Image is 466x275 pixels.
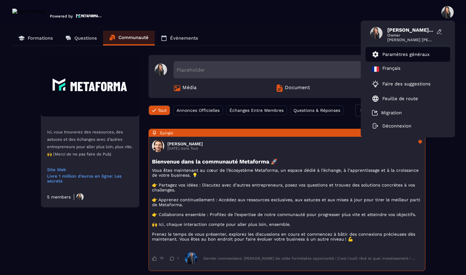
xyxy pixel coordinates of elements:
[170,35,198,41] p: Événements
[177,256,179,261] span: 1
[158,108,167,113] span: Tout
[50,14,73,18] p: Powered by
[12,31,59,45] a: Formations
[203,256,416,261] div: Dernier commentaire: [PERSON_NAME] de cette formidable opportunité ! C'est l'outil rêvé et quel i...
[103,31,155,45] a: Communauté
[229,108,284,113] span: Échanges Entre Membres
[152,168,422,242] p: Vous êtes maintenant au cœur de l’écosystème Metaforma, un espace dédié à l’échange, à l’apprenti...
[293,108,340,113] span: Questions & Réponses
[47,174,133,183] a: Livre 1 million d'euros en ligne: Les secrets
[382,81,431,87] p: Faire des suggestions
[12,9,45,18] img: logo-branding
[382,65,400,73] p: Français
[372,95,418,102] a: Feuille de route
[387,27,433,33] span: [PERSON_NAME] [PERSON_NAME]
[47,194,71,199] div: 5 members
[160,131,173,135] span: Épinglé
[372,110,402,116] a: Migration
[47,128,133,158] p: Ici, vous trouverez des ressources, des astuces et des échanges avec d’autres entrepreneurs pour ...
[47,167,133,172] a: Site Web
[372,80,436,88] a: Faire des suggestions
[155,31,204,45] a: Événements
[382,52,430,57] p: Paramètres généraux
[387,37,433,42] span: [PERSON_NAME] [PERSON_NAME] Sophrologue
[387,33,433,37] span: Owner
[41,55,139,116] img: Community background
[167,146,203,151] p: [DATE] dans Tout
[118,35,149,40] p: Communauté
[182,84,197,92] span: Média
[59,31,103,45] a: Questions
[177,108,220,113] span: Annonces Officielles
[167,141,203,146] h3: [PERSON_NAME]
[285,84,310,92] span: Document
[76,193,84,201] img: https://production-metaforma-bucket.s3.fr-par.scw.cloud/production-metaforma-bucket/users/May2025...
[28,35,53,41] p: Formations
[173,61,419,78] div: Placeholder
[152,158,422,165] h3: Bienvenue dans la communauté Metaforma 🚀
[76,13,102,18] img: logo
[372,51,430,58] a: Paramètres généraux
[382,123,411,129] p: Déconnexion
[381,110,402,116] p: Migration
[382,96,418,101] p: Feuille de route
[74,35,97,41] p: Questions
[160,256,163,261] span: 19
